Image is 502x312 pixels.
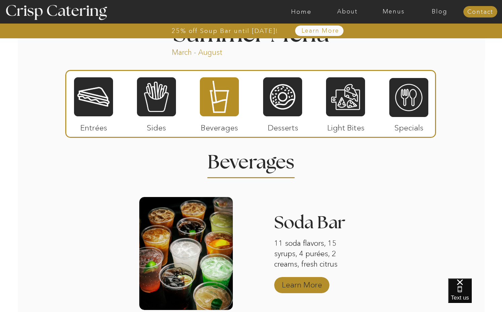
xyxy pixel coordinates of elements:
[274,214,368,233] h3: Soda Bar
[172,47,264,55] p: March - August
[197,116,242,136] p: Beverages
[157,23,345,43] h1: Summer Menu
[147,28,302,34] a: 25% off Soup Bar until [DATE]!
[417,8,463,15] a: Blog
[71,116,116,136] p: Entrées
[278,8,324,15] a: Home
[134,116,179,136] p: Sides
[286,28,355,34] a: Learn More
[260,116,305,136] p: Desserts
[324,8,370,15] a: About
[280,273,324,293] a: Learn More
[274,238,358,271] p: 11 soda flavors, 15 syrups, 4 purées, 2 creams, fresh citrus
[386,116,431,136] p: Specials
[448,278,502,312] iframe: podium webchat widget bubble
[207,153,295,166] h2: Beverages
[323,116,368,136] p: Light Bites
[463,9,497,15] a: Contact
[370,8,417,15] a: Menus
